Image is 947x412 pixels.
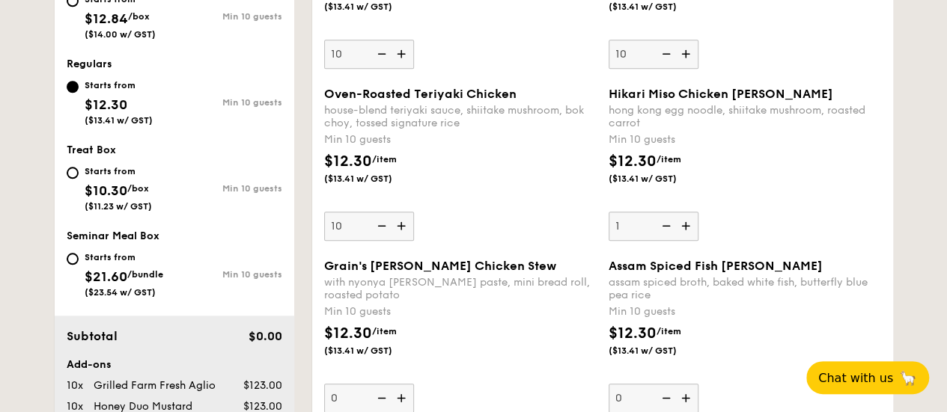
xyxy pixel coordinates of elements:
span: Subtotal [67,329,118,343]
span: ($23.54 w/ GST) [85,287,156,298]
span: Seminar Meal Box [67,230,159,242]
div: Min 10 guests [174,97,282,108]
div: Min 10 guests [324,304,597,319]
div: house-blend teriyaki sauce, shiitake mushroom, bok choy, tossed signature rice [324,104,597,129]
span: ($13.41 w/ GST) [324,345,426,357]
span: ($11.23 w/ GST) [85,201,152,212]
div: with nyonya [PERSON_NAME] paste, mini bread roll, roasted potato [324,276,597,301]
span: Treat Box [67,144,116,156]
input: Oven-Roasted Teriyaki Chickenhouse-blend teriyaki sauce, shiitake mushroom, bok choy, tossed sign... [324,212,414,241]
div: Starts from [85,79,153,91]
span: Hikari Miso Chicken [PERSON_NAME] [609,87,833,101]
div: Min 10 guests [609,132,881,147]
span: $12.84 [85,10,128,27]
span: $10.30 [85,182,127,199]
span: /box [127,183,149,194]
img: icon-reduce.1d2dbef1.svg [369,384,392,412]
span: $12.30 [609,325,657,342]
div: Min 10 guests [609,304,881,319]
span: Oven-Roasted Teriyaki Chicken [324,87,517,101]
span: /box [128,11,150,22]
span: /item [372,154,397,165]
div: Grilled Farm Fresh Aglio [88,378,224,393]
input: Hikari Miso Chicken [PERSON_NAME]hong kong egg noodle, shiitake mushroom, roasted carrotMin 10 gu... [609,212,698,241]
span: Grain's [PERSON_NAME] Chicken Stew [324,259,556,273]
div: Min 10 guests [324,132,597,147]
span: $12.30 [324,325,372,342]
img: icon-add.58712e84.svg [392,40,414,68]
img: icon-add.58712e84.svg [676,212,698,240]
span: Regulars [67,58,112,70]
img: icon-reduce.1d2dbef1.svg [369,40,392,68]
span: /bundle [127,269,163,280]
span: $0.00 [248,329,281,343]
img: icon-reduce.1d2dbef1.svg [654,384,676,412]
span: $12.30 [324,153,372,170]
div: Starts from [85,165,152,177]
div: assam spiced broth, baked white fish, butterfly blue pea rice [609,276,881,301]
input: Starts from$21.60/bundle($23.54 w/ GST)Min 10 guests [67,253,79,265]
span: $123.00 [243,379,281,392]
input: Starts from$12.30($13.41 w/ GST)Min 10 guests [67,81,79,93]
span: $21.60 [85,268,127,285]
span: /item [657,326,681,336]
span: $12.30 [85,96,127,113]
span: ($13.41 w/ GST) [609,173,710,185]
span: Chat with us [818,371,893,385]
div: Min 10 guests [174,269,282,280]
span: /item [372,326,397,336]
span: Assam Spiced Fish [PERSON_NAME] [609,259,823,273]
span: 🦙 [899,369,917,387]
span: ($13.41 w/ GST) [609,1,710,13]
div: Min 10 guests [174,11,282,22]
span: ($13.41 w/ GST) [324,173,426,185]
span: ($13.41 w/ GST) [324,1,426,13]
input: Min 10 guests$12.30/item($13.41 w/ GST) [609,40,698,69]
div: hong kong egg noodle, shiitake mushroom, roasted carrot [609,104,881,129]
div: Starts from [85,251,163,263]
span: ($13.41 w/ GST) [609,345,710,357]
button: Chat with us🦙 [806,361,929,394]
img: icon-reduce.1d2dbef1.svg [654,212,676,240]
div: Min 10 guests [174,183,282,194]
div: Add-ons [67,357,282,372]
span: $12.30 [609,153,657,170]
img: icon-add.58712e84.svg [676,384,698,412]
div: 10x [61,378,88,393]
img: icon-add.58712e84.svg [392,384,414,412]
span: ($14.00 w/ GST) [85,29,156,40]
img: icon-add.58712e84.svg [676,40,698,68]
input: Min 10 guests$12.30/item($13.41 w/ GST) [324,40,414,69]
img: icon-reduce.1d2dbef1.svg [654,40,676,68]
span: /item [657,154,681,165]
img: icon-reduce.1d2dbef1.svg [369,212,392,240]
input: Starts from$10.30/box($11.23 w/ GST)Min 10 guests [67,167,79,179]
img: icon-add.58712e84.svg [392,212,414,240]
span: ($13.41 w/ GST) [85,115,153,126]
